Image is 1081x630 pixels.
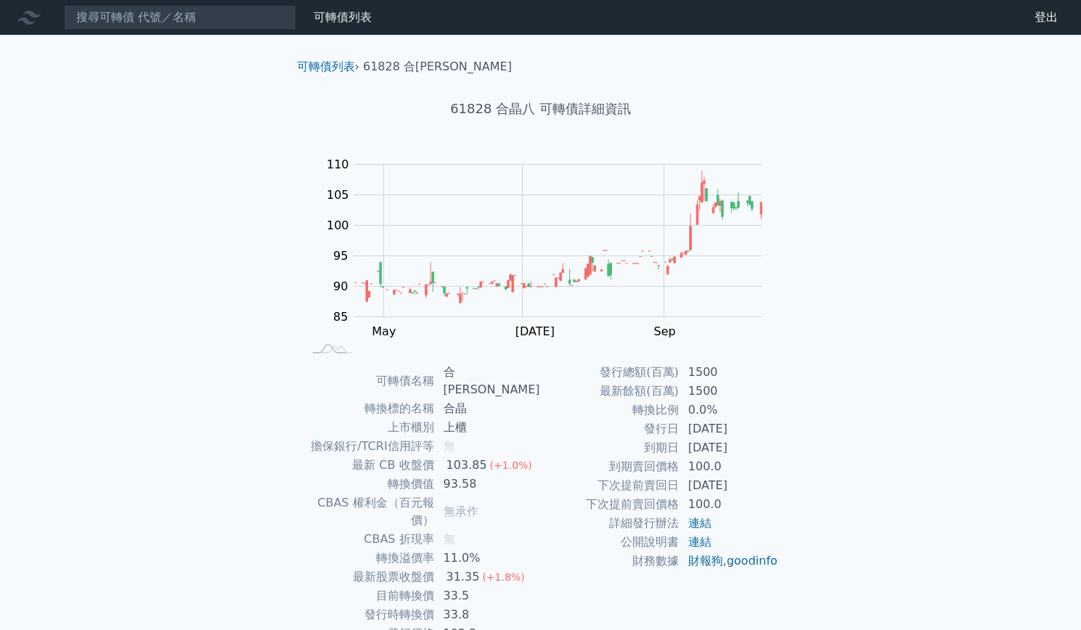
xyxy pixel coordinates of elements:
[435,399,541,418] td: 合晶
[541,401,680,420] td: 轉換比例
[327,157,349,171] tspan: 110
[303,568,435,586] td: 最新股票收盤價
[327,188,349,202] tspan: 105
[372,324,396,338] tspan: May
[319,157,783,368] g: Chart
[680,457,779,476] td: 100.0
[303,605,435,624] td: 發行時轉換價
[680,495,779,514] td: 100.0
[541,476,680,495] td: 下次提前賣回日
[541,420,680,438] td: 發行日
[285,99,796,119] h1: 61828 合晶八 可轉債詳細資訊
[541,533,680,552] td: 公開說明書
[303,456,435,475] td: 最新 CB 收盤價
[303,363,435,399] td: 可轉債名稱
[680,401,779,420] td: 0.0%
[727,554,778,568] a: goodinfo
[333,310,348,324] tspan: 85
[680,438,779,457] td: [DATE]
[303,437,435,456] td: 擔保銀行/TCRI信用評等
[303,586,435,605] td: 目前轉換價
[444,568,483,586] div: 31.35
[680,476,779,495] td: [DATE]
[303,530,435,549] td: CBAS 折現率
[688,535,711,549] a: 連結
[1023,6,1069,29] a: 登出
[541,552,680,570] td: 財務數據
[680,363,779,382] td: 1500
[541,382,680,401] td: 最新餘額(百萬)
[444,457,490,474] div: 103.85
[435,418,541,437] td: 上櫃
[363,58,512,75] li: 61828 合[PERSON_NAME]
[541,514,680,533] td: 詳細發行辦法
[333,249,348,263] tspan: 95
[303,549,435,568] td: 轉換溢價率
[515,324,555,338] tspan: [DATE]
[680,552,779,570] td: ,
[435,586,541,605] td: 33.5
[444,532,455,546] span: 無
[688,554,723,568] a: 財報狗
[688,516,711,530] a: 連結
[297,60,355,73] a: 可轉債列表
[653,324,675,338] tspan: Sep
[64,5,296,30] input: 搜尋可轉債 代號／名稱
[444,439,455,453] span: 無
[435,363,541,399] td: 合[PERSON_NAME]
[303,475,435,494] td: 轉換價值
[333,279,348,293] tspan: 90
[327,218,349,232] tspan: 100
[314,10,372,24] a: 可轉債列表
[297,58,359,75] li: ›
[541,438,680,457] td: 到期日
[541,457,680,476] td: 到期賣回價格
[435,605,541,624] td: 33.8
[490,459,532,471] span: (+1.0%)
[435,475,541,494] td: 93.58
[541,495,680,514] td: 下次提前賣回價格
[541,363,680,382] td: 發行總額(百萬)
[680,420,779,438] td: [DATE]
[435,549,541,568] td: 11.0%
[303,494,435,530] td: CBAS 權利金（百元報價）
[482,571,524,583] span: (+1.8%)
[680,382,779,401] td: 1500
[444,504,478,518] span: 無承作
[303,399,435,418] td: 轉換標的名稱
[303,418,435,437] td: 上市櫃別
